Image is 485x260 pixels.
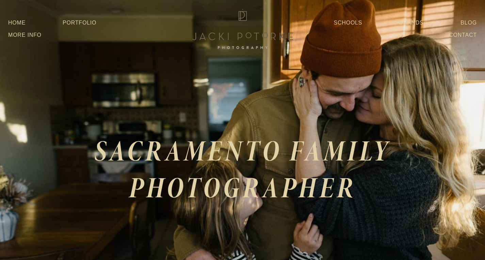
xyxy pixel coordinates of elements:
a: Portfolio [63,20,96,26]
img: Jacki Potorke Sacramento Family Photographer [188,7,297,51]
a: Home [8,17,26,29]
a: More Info [8,29,42,41]
em: SACRAMENTO FAMILY PHOTOGRAPHER [94,131,399,207]
a: Schools [334,17,362,29]
a: Contact [449,29,477,41]
a: Brands [399,17,423,29]
a: Blog [460,17,477,29]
